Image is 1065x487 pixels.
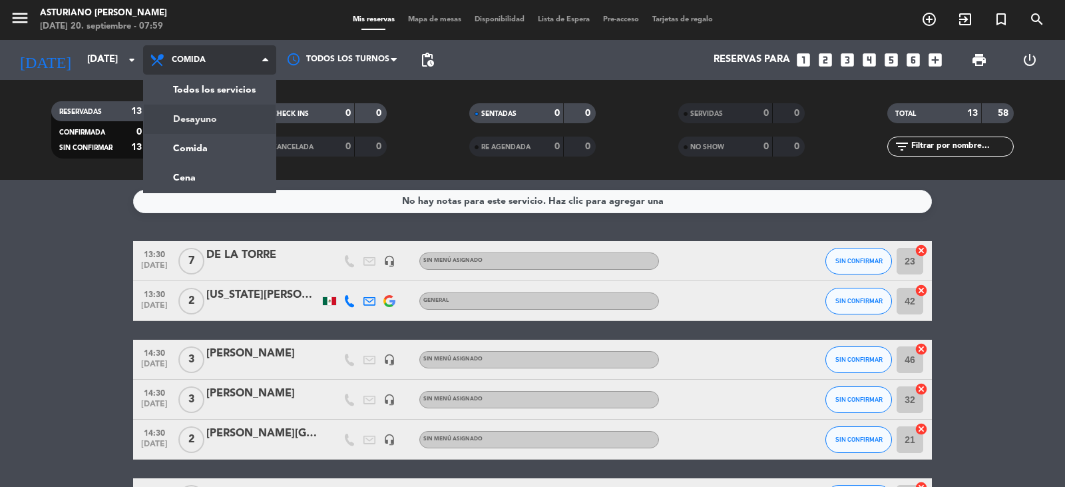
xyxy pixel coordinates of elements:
[144,163,276,193] a: Cena
[423,356,483,362] span: Sin menú asignado
[206,345,319,362] div: [PERSON_NAME]
[646,16,720,23] span: Tarjetas de regalo
[1019,8,1055,31] span: BUSCAR
[1029,11,1045,27] i: search
[376,109,384,118] strong: 0
[172,55,206,65] span: Comida
[825,346,892,373] button: SIN CONFIRMAR
[138,344,171,360] span: 14:30
[957,11,973,27] i: exit_to_app
[178,386,204,413] span: 3
[138,400,171,415] span: [DATE]
[947,8,983,31] span: WALK IN
[178,288,204,314] span: 2
[915,342,928,356] i: cancel
[40,20,167,33] div: [DATE] 20. septiembre - 07:59
[905,51,922,69] i: looks_6
[131,143,142,152] strong: 13
[971,52,987,68] span: print
[383,354,395,366] i: headset_mic
[983,8,1019,31] span: Reserva especial
[138,301,171,316] span: [DATE]
[910,139,1013,154] input: Filtrar por nombre...
[468,16,531,23] span: Disponibilidad
[10,45,81,75] i: [DATE]
[383,434,395,446] i: headset_mic
[138,360,171,375] span: [DATE]
[59,145,112,151] span: SIN CONFIRMAR
[915,422,928,436] i: cancel
[825,386,892,413] button: SIN CONFIRMAR
[419,52,435,68] span: pending_actions
[690,144,724,151] span: NO SHOW
[10,8,30,33] button: menu
[825,426,892,453] button: SIN CONFIRMAR
[178,346,204,373] span: 3
[817,51,834,69] i: looks_two
[383,295,395,307] img: google-logo.png
[272,111,309,117] span: CHECK INS
[138,440,171,455] span: [DATE]
[915,284,928,297] i: cancel
[993,11,1009,27] i: turned_in_not
[596,16,646,23] span: Pre-acceso
[690,111,723,117] span: SERVIDAS
[1022,52,1038,68] i: power_settings_new
[915,382,928,396] i: cancel
[585,142,593,151] strong: 0
[401,16,468,23] span: Mapa de mesas
[138,424,171,440] span: 14:30
[178,426,204,453] span: 2
[861,51,878,69] i: looks_4
[883,51,900,69] i: looks_5
[794,142,802,151] strong: 0
[59,109,102,115] span: RESERVADAS
[138,384,171,400] span: 14:30
[59,129,105,136] span: CONFIRMADA
[144,134,276,163] a: Comida
[138,246,171,261] span: 13:30
[178,248,204,274] span: 7
[136,127,142,137] strong: 0
[345,142,351,151] strong: 0
[481,144,531,151] span: RE AGENDADA
[835,356,883,363] span: SIN CONFIRMAR
[138,286,171,301] span: 13:30
[138,261,171,276] span: [DATE]
[835,257,883,264] span: SIN CONFIRMAR
[10,8,30,28] i: menu
[206,246,319,264] div: DE LA TORRE
[794,109,802,118] strong: 0
[423,298,449,303] span: GENERAL
[402,194,664,209] div: No hay notas para este servicio. Haz clic para agregar una
[835,396,883,403] span: SIN CONFIRMAR
[206,385,319,402] div: [PERSON_NAME]
[835,297,883,304] span: SIN CONFIRMAR
[376,142,384,151] strong: 0
[921,11,937,27] i: add_circle_outline
[272,144,314,151] span: CANCELADA
[144,75,276,105] a: Todos los servicios
[423,396,483,402] span: Sin menú asignado
[998,109,1011,118] strong: 58
[346,16,401,23] span: Mis reservas
[585,109,593,118] strong: 0
[423,436,483,442] span: Sin menú asignado
[795,51,812,69] i: looks_one
[206,425,319,442] div: [PERSON_NAME][GEOGRAPHIC_DATA]
[714,54,790,66] span: Reservas para
[825,248,892,274] button: SIN CONFIRMAR
[383,255,395,267] i: headset_mic
[206,286,319,304] div: [US_STATE][PERSON_NAME]
[911,8,947,31] span: RESERVAR MESA
[40,7,167,20] div: Asturiano [PERSON_NAME]
[481,111,517,117] span: SENTADAS
[531,16,596,23] span: Lista de Espera
[839,51,856,69] i: looks_3
[927,51,944,69] i: add_box
[967,109,978,118] strong: 13
[345,109,351,118] strong: 0
[835,436,883,443] span: SIN CONFIRMAR
[895,111,916,117] span: TOTAL
[554,109,560,118] strong: 0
